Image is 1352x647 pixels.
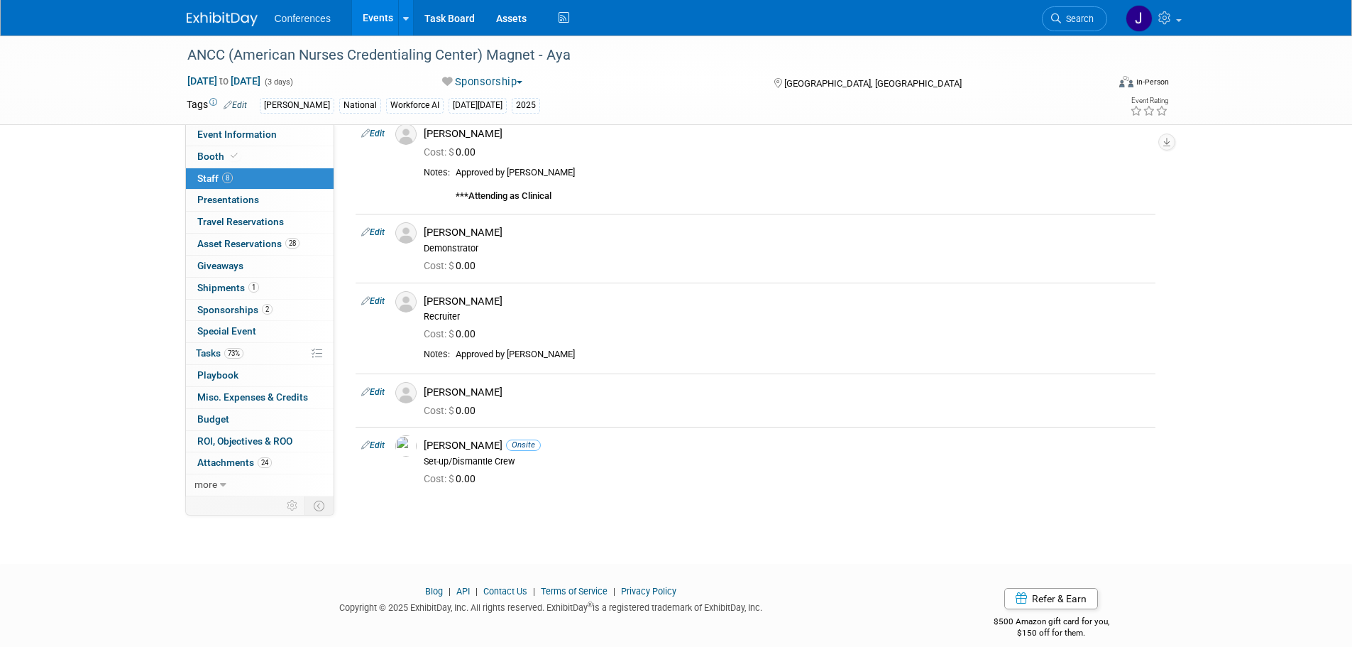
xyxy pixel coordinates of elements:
a: Travel Reservations [186,212,334,233]
span: Budget [197,413,229,425]
a: Misc. Expenses & Credits [186,387,334,408]
a: Contact Us [483,586,527,597]
div: Copyright © 2025 ExhibitDay, Inc. All rights reserved. ExhibitDay is a registered trademark of Ex... [187,598,916,614]
img: Jenny Clavero [1126,5,1153,32]
span: Sponsorships [197,304,273,315]
div: Approved by [PERSON_NAME] [456,349,1150,361]
a: Edit [361,227,385,237]
div: Event Rating [1130,97,1168,104]
span: Cost: $ [424,146,456,158]
span: Search [1061,13,1094,24]
span: 28 [285,238,299,249]
i: Booth reservation complete [231,152,238,160]
span: Attachments [197,457,272,468]
span: | [472,586,481,597]
div: National [339,98,381,113]
td: Personalize Event Tab Strip [280,496,305,515]
span: 0.00 [424,405,481,416]
a: Special Event [186,321,334,342]
span: Event Information [197,129,277,140]
span: 0.00 [424,146,481,158]
a: Edit [361,129,385,138]
span: more [194,479,217,490]
div: Event Format [1023,74,1170,95]
a: Booth [186,146,334,168]
span: 73% [224,348,243,359]
span: 8 [222,173,233,183]
span: Staff [197,173,233,184]
a: Tasks73% [186,343,334,364]
span: to [217,75,231,87]
a: Sponsorships2 [186,300,334,321]
button: Sponsorship [437,75,528,89]
span: Shipments [197,282,259,293]
span: [DATE] [DATE] [187,75,261,87]
div: [PERSON_NAME] [424,226,1150,239]
a: Terms of Service [541,586,608,597]
span: Conferences [275,13,331,24]
div: [PERSON_NAME] [424,127,1150,141]
div: ANCC (American Nurses Credentialing Center) Magnet - Aya [182,43,1086,68]
span: Playbook [197,369,238,381]
a: ROI, Objectives & ROO [186,431,334,452]
a: more [186,474,334,496]
a: Playbook [186,365,334,386]
div: $500 Amazon gift card for you, [937,607,1166,639]
sup: ® [588,601,593,609]
a: Edit [361,296,385,306]
span: Cost: $ [424,473,456,484]
span: Special Event [197,325,256,337]
td: Tags [187,97,247,114]
a: Search [1042,6,1107,31]
img: Associate-Profile-5.png [395,222,417,244]
span: Cost: $ [424,405,456,416]
a: Staff8 [186,168,334,190]
div: Set-up/Dismantle Crew [424,456,1150,467]
span: Asset Reservations [197,238,299,249]
a: Edit [224,100,247,110]
span: 0.00 [424,328,481,339]
a: API [456,586,470,597]
a: Privacy Policy [621,586,676,597]
span: Giveaways [197,260,243,271]
div: Recruiter [424,311,1150,322]
div: Notes: [424,167,450,178]
span: Cost: $ [424,260,456,271]
div: Notes: [424,349,450,360]
a: Giveaways [186,256,334,277]
div: $150 off for them. [937,627,1166,639]
span: | [445,586,454,597]
span: | [610,586,619,597]
span: Booth [197,151,241,162]
div: 2025 [512,98,540,113]
a: Asset Reservations28 [186,234,334,255]
div: [DATE][DATE] [449,98,507,113]
img: Format-Inperson.png [1119,76,1133,87]
img: ExhibitDay [187,12,258,26]
td: Toggle Event Tabs [304,496,334,515]
a: Edit [361,387,385,397]
span: 24 [258,457,272,468]
span: 2 [262,304,273,315]
div: Approved by [PERSON_NAME] [456,167,1150,202]
a: Attachments24 [186,452,334,474]
span: 0.00 [424,473,481,484]
a: Edit [361,440,385,450]
a: Blog [425,586,443,597]
img: Associate-Profile-5.png [395,124,417,145]
div: [PERSON_NAME] [424,439,1150,452]
a: Shipments1 [186,278,334,299]
span: 1 [248,282,259,293]
span: Onsite [506,440,541,450]
span: 0.00 [424,260,481,271]
span: Cost: $ [424,328,456,339]
div: Demonstrator [424,243,1150,254]
span: Presentations [197,194,259,205]
span: (3 days) [263,77,293,87]
div: [PERSON_NAME] [260,98,334,113]
b: ***Attending as Clinical [456,190,551,201]
a: Refer & Earn [1004,588,1098,609]
span: Tasks [196,347,243,359]
span: ROI, Objectives & ROO [197,435,292,447]
div: [PERSON_NAME] [424,386,1150,399]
